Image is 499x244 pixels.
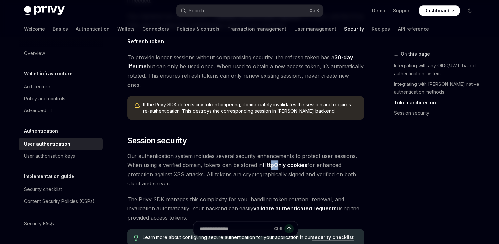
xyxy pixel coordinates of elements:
a: Security FAQs [19,218,103,230]
a: Security [344,21,364,37]
img: dark logo [24,6,65,15]
h5: Implementation guide [24,172,74,180]
a: User authentication [19,138,103,150]
a: Wallets [117,21,135,37]
span: Our authentication system includes several security enhancements to protect user sessions. When u... [127,151,364,188]
div: Content Security Policies (CSPs) [24,197,94,205]
a: Connectors [142,21,169,37]
a: Session security [394,108,481,118]
div: Architecture [24,83,50,91]
span: To provide longer sessions without compromising security, the refresh token has a but can only be... [127,53,364,89]
a: Welcome [24,21,45,37]
a: Dashboard [419,5,460,16]
strong: 30-day lifetime [127,54,353,70]
button: Open search [176,5,323,16]
div: Overview [24,49,45,57]
div: Security FAQs [24,220,54,228]
h5: Wallet infrastructure [24,70,73,78]
a: API reference [398,21,429,37]
a: Overview [19,47,103,59]
a: User management [294,21,336,37]
a: Recipes [372,21,390,37]
button: Send message [284,224,294,233]
span: If the Privy SDK detects any token tampering, it immediately invalidates the session and requires... [143,101,357,114]
h5: Authentication [24,127,58,135]
div: User authentication [24,140,70,148]
button: Toggle Advanced section [19,105,103,116]
strong: Refresh token [127,38,164,45]
div: Search... [189,7,207,14]
div: User authorization keys [24,152,75,160]
a: validate authenticated requests [253,205,337,212]
input: Ask a question... [200,221,271,236]
a: User authorization keys [19,150,103,162]
svg: Warning [134,102,140,109]
a: Architecture [19,81,103,93]
a: Content Security Policies (CSPs) [19,195,103,207]
div: Advanced [24,107,46,114]
strong: HttpOnly cookies [263,162,307,168]
a: Token architecture [394,97,481,108]
a: Policies & controls [177,21,219,37]
div: Security checklist [24,185,62,193]
button: Toggle dark mode [465,5,475,16]
span: The Privy SDK manages this complexity for you, handling token rotation, renewal, and invalidation... [127,195,364,222]
a: Security checklist [19,183,103,195]
a: Transaction management [227,21,286,37]
a: Basics [53,21,68,37]
a: Integrating with any OIDC/JWT-based authentication system [394,61,481,79]
div: Policy and controls [24,95,65,103]
a: Policy and controls [19,93,103,105]
span: Ctrl K [309,8,319,13]
span: On this page [401,50,430,58]
a: Authentication [76,21,110,37]
a: Demo [372,7,385,14]
a: Integrating with [PERSON_NAME] native authentication methods [394,79,481,97]
span: Dashboard [424,7,449,14]
span: Session security [127,135,187,146]
a: Support [393,7,411,14]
